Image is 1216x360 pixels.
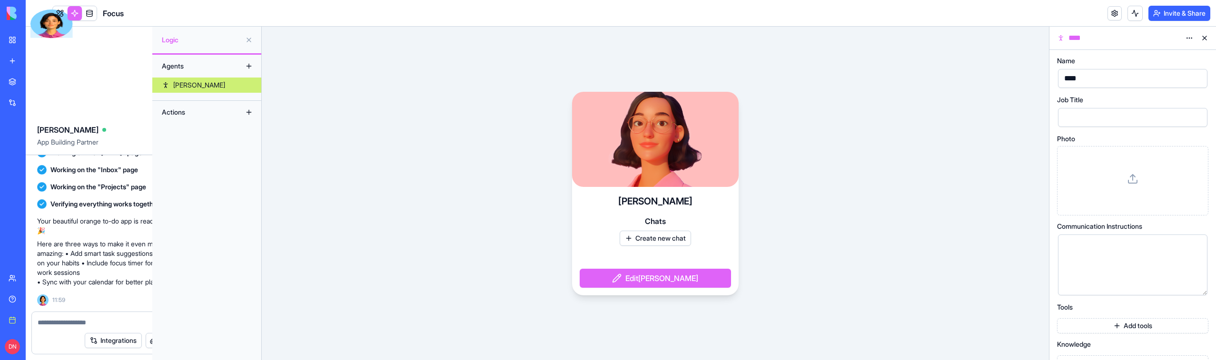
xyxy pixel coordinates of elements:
[620,231,691,246] button: Create new chat
[37,124,99,136] span: [PERSON_NAME]
[52,296,65,304] span: 11:59
[103,8,124,19] h1: Focus
[5,339,20,354] span: DN
[50,182,146,192] span: Working on the "Projects" page
[37,239,180,287] p: Here are three ways to make it even more amazing: • Add smart task suggestions based on your habi...
[152,78,261,93] a: [PERSON_NAME]
[157,105,233,120] div: Actions
[173,80,225,90] div: [PERSON_NAME]
[37,294,49,306] img: Ella_00000_wcx2te.png
[618,195,692,208] h4: [PERSON_NAME]
[157,58,233,74] div: Agents
[1057,304,1073,311] span: Tools
[85,333,142,348] button: Integrations
[1057,136,1075,142] span: Photo
[1057,97,1083,103] span: Job Title
[1057,223,1142,230] span: Communication Instructions
[50,165,138,175] span: Working on the "Inbox" page
[7,7,66,20] img: logo
[37,216,180,235] p: Your beautiful orange to-do app is ready to use! 🎉
[1057,318,1208,333] button: Add tools
[645,215,666,227] span: Chats
[37,137,180,155] span: App Building Partner
[50,199,159,209] span: Verifying everything works together
[162,35,241,45] span: Logic
[1148,6,1210,21] button: Invite & Share
[1057,341,1091,348] span: Knowledge
[1057,58,1075,64] span: Name
[580,269,731,288] button: Edit[PERSON_NAME]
